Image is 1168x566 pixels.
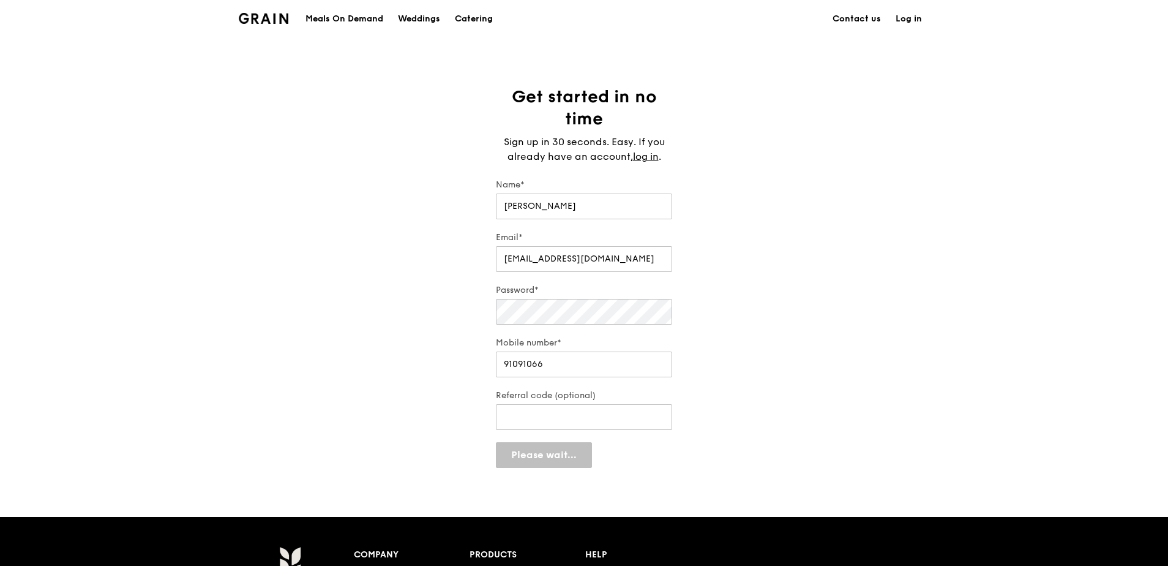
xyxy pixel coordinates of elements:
[496,179,672,191] label: Name*
[888,1,929,37] a: Log in
[585,546,701,564] div: Help
[496,442,592,468] button: Please wait...
[496,390,672,402] label: Referral code (optional)
[496,86,672,130] h1: Get started in no time
[659,151,661,162] span: .
[633,149,659,164] a: log in
[239,13,288,24] img: Grain
[496,337,672,349] label: Mobile number*
[455,1,493,37] div: Catering
[391,1,447,37] a: Weddings
[825,1,888,37] a: Contact us
[305,1,383,37] div: Meals On Demand
[354,546,470,564] div: Company
[496,284,672,296] label: Password*
[496,232,672,244] label: Email*
[398,1,440,37] div: Weddings
[504,136,665,162] span: Sign up in 30 seconds. Easy. If you already have an account,
[447,1,500,37] a: Catering
[470,546,585,564] div: Products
